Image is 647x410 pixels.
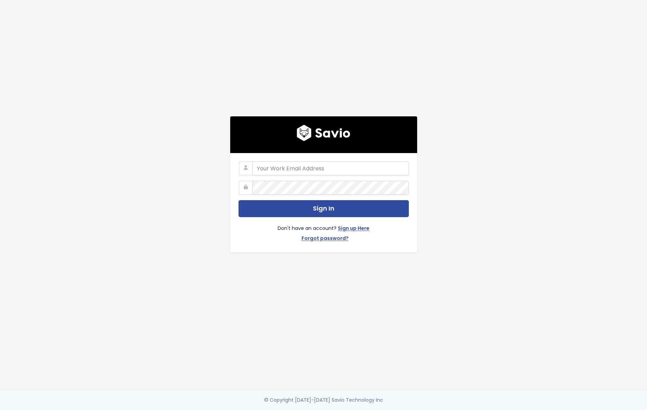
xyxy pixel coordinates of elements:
input: Your Work Email Address [252,161,409,175]
div: © Copyright [DATE]-[DATE] Savio Technology Inc [264,396,383,404]
div: Don't have an account? [239,217,409,244]
button: Sign In [239,200,409,217]
a: Sign up Here [338,224,369,234]
img: logo600x187.a314fd40982d.png [297,125,350,141]
a: Forgot password? [302,234,349,244]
